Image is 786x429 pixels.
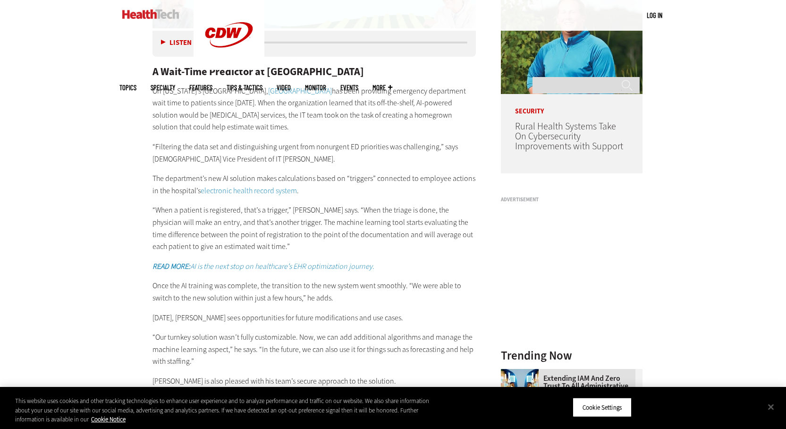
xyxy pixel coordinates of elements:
img: abstract image of woman with pixelated face [501,369,539,407]
div: User menu [647,10,662,20]
button: Close [761,396,781,417]
p: “When a patient is registered, that’s a trigger,” [PERSON_NAME] says. “When the triage is done, t... [152,204,476,252]
a: READ MORE:AI is the next stop on healthcare’s EHR optimization journey. [152,261,374,271]
img: Home [122,9,179,19]
a: Tips & Tactics [227,84,262,91]
iframe: advertisement [501,206,642,325]
strong: READ MORE: [152,261,190,271]
a: Extending IAM and Zero Trust to All Administrative Accounts [501,375,637,397]
div: This website uses cookies and other tracking technologies to enhance user experience and to analy... [15,396,432,424]
p: Security [501,94,642,115]
a: Log in [647,11,662,19]
a: electronic health record system [201,186,297,196]
span: More [372,84,392,91]
p: “Our turnkey solution wasn’t fully customizable. Now, we can add additional algorithms and manage... [152,331,476,368]
a: Rural Health Systems Take On Cybersecurity Improvements with Support [515,120,623,153]
p: [DATE], [PERSON_NAME] sees opportunities for future modifications and use cases. [152,312,476,324]
button: Cookie Settings [573,397,632,417]
span: Topics [119,84,136,91]
a: Features [189,84,212,91]
p: On [US_STATE]’s [GEOGRAPHIC_DATA], has been providing emergency department wait time to patients ... [152,85,476,133]
em: AI is the next stop on healthcare’s EHR optimization journey. [152,261,374,271]
a: CDW [194,62,264,72]
a: MonITor [305,84,326,91]
p: The department’s new AI solution makes calculations based on “triggers” connected to employee act... [152,172,476,197]
a: Video [277,84,291,91]
a: abstract image of woman with pixelated face [501,369,543,377]
p: [PERSON_NAME] is also pleased with his team’s secure approach to the solution. [152,375,476,387]
p: Once the AI training was complete, the transition to the new system went smoothly. “We were able ... [152,280,476,304]
a: More information about your privacy [91,415,126,423]
h3: Advertisement [501,197,642,202]
h3: Trending Now [501,350,642,361]
p: “Filtering the data set and distinguishing urgent from nonurgent ED priorities was challenging,” ... [152,141,476,165]
span: Specialty [151,84,175,91]
a: Events [340,84,358,91]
